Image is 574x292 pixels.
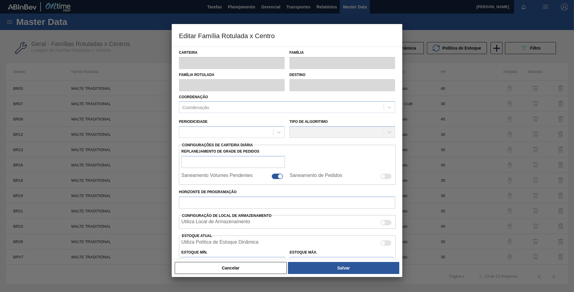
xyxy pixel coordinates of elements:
label: Tipo de Algoritimo [289,120,328,124]
label: Família Rotulada [179,71,285,79]
label: Horizonte de Programação [179,188,395,196]
button: Salvar [288,262,399,274]
label: Estoque Máx. [290,250,317,254]
label: Destino [289,71,395,79]
h3: Editar Família Rotulada x Centro [172,24,402,47]
label: Replanejamento de Grade de Pedidos [181,147,285,156]
label: Saneamento de Pedidos [290,173,342,180]
label: Quando ativada, o sistema irá usar os estoques usando a Política de Estoque Dinâmica. [181,239,258,247]
button: Cancelar [175,262,287,274]
label: Quando ativada, o sistema irá exibir os estoques de diferentes locais de armazenamento. [181,219,250,226]
div: Coordenação [182,105,209,110]
label: Saneamento Volumes Pendentes [181,173,253,180]
label: Estoque Mín. [181,250,207,254]
label: Estoque Atual [182,234,212,238]
label: Família [289,48,395,57]
label: Periodicidade [179,120,207,124]
span: Configurações de Carteira Diária [182,143,253,147]
span: Configuração de Local de Armazenamento [182,214,271,218]
label: Carteira [179,48,285,57]
label: Coordenação [179,95,208,99]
